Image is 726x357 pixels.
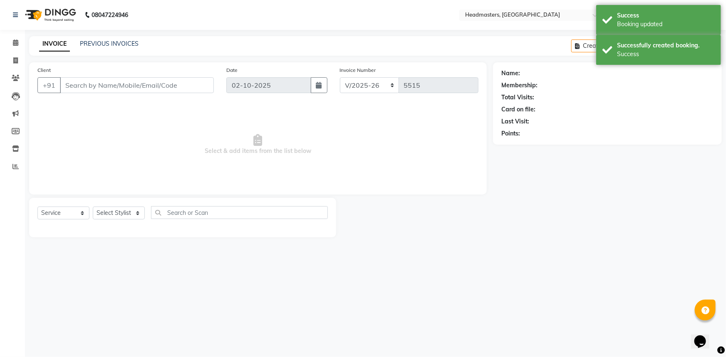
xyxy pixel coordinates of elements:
div: Name: [501,69,520,78]
div: Total Visits: [501,93,534,102]
input: Search or Scan [151,206,328,219]
button: Create New [571,39,619,52]
a: PREVIOUS INVOICES [80,40,139,47]
div: Membership: [501,81,538,90]
input: Search by Name/Mobile/Email/Code [60,77,214,93]
iframe: chat widget [691,324,718,349]
div: Successfully created booking. [617,41,715,50]
div: Last Visit: [501,117,529,126]
div: Card on file: [501,105,535,114]
label: Date [226,66,238,74]
b: 08047224946 [92,3,128,27]
a: INVOICE [39,37,70,52]
button: +91 [37,77,61,93]
span: Select & add items from the list below [37,103,478,186]
div: Success [617,50,715,59]
img: logo [21,3,78,27]
div: Points: [501,129,520,138]
div: Booking updated [617,20,715,29]
div: Success [617,11,715,20]
label: Invoice Number [340,66,376,74]
label: Client [37,66,51,74]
